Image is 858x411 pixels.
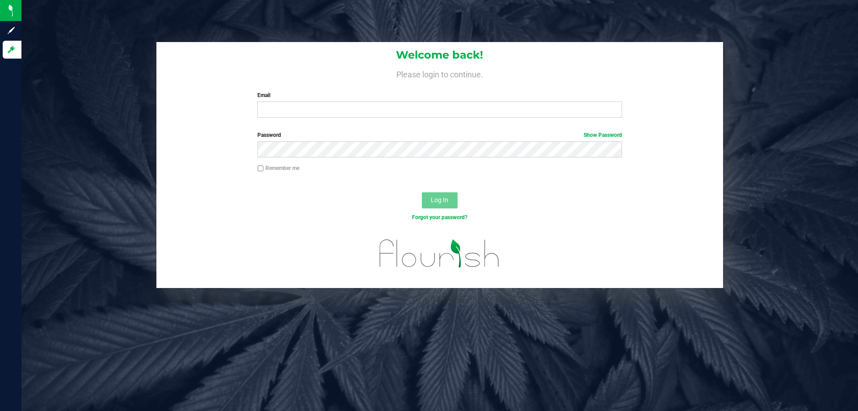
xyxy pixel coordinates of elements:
[431,196,448,203] span: Log In
[412,214,467,220] a: Forgot your password?
[257,165,264,172] input: Remember me
[156,49,723,61] h1: Welcome back!
[369,231,510,276] img: flourish_logo.svg
[257,91,622,99] label: Email
[7,45,16,54] inline-svg: Log in
[257,164,299,172] label: Remember me
[257,132,281,138] span: Password
[584,132,622,138] a: Show Password
[156,68,723,79] h4: Please login to continue.
[7,26,16,35] inline-svg: Sign up
[422,192,458,208] button: Log In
